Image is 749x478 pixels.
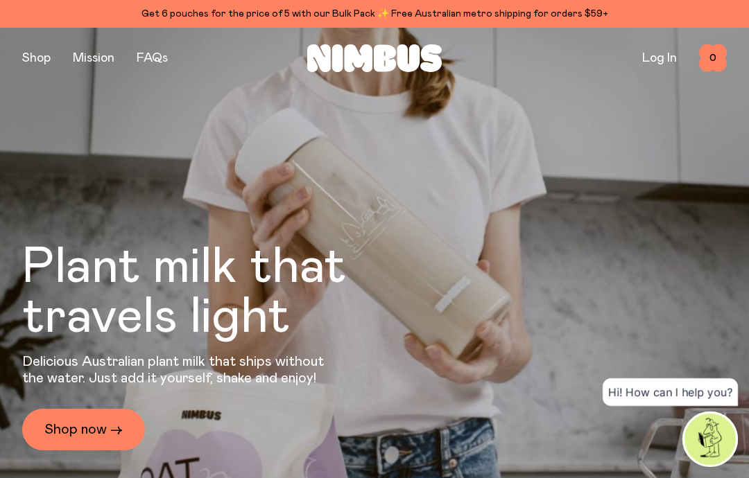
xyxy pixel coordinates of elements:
h1: Plant milk that travels light [22,242,422,342]
a: Mission [73,52,114,64]
p: Delicious Australian plant milk that ships without the water. Just add it yourself, shake and enjoy! [22,353,333,387]
div: Hi! How can I help you? [603,378,738,406]
img: agent [685,414,736,465]
div: Get 6 pouches for the price of 5 with our Bulk Pack ✨ Free Australian metro shipping for orders $59+ [22,6,727,22]
a: FAQs [137,52,168,64]
button: 0 [699,44,727,72]
a: Log In [642,52,677,64]
a: Shop now → [22,409,145,450]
